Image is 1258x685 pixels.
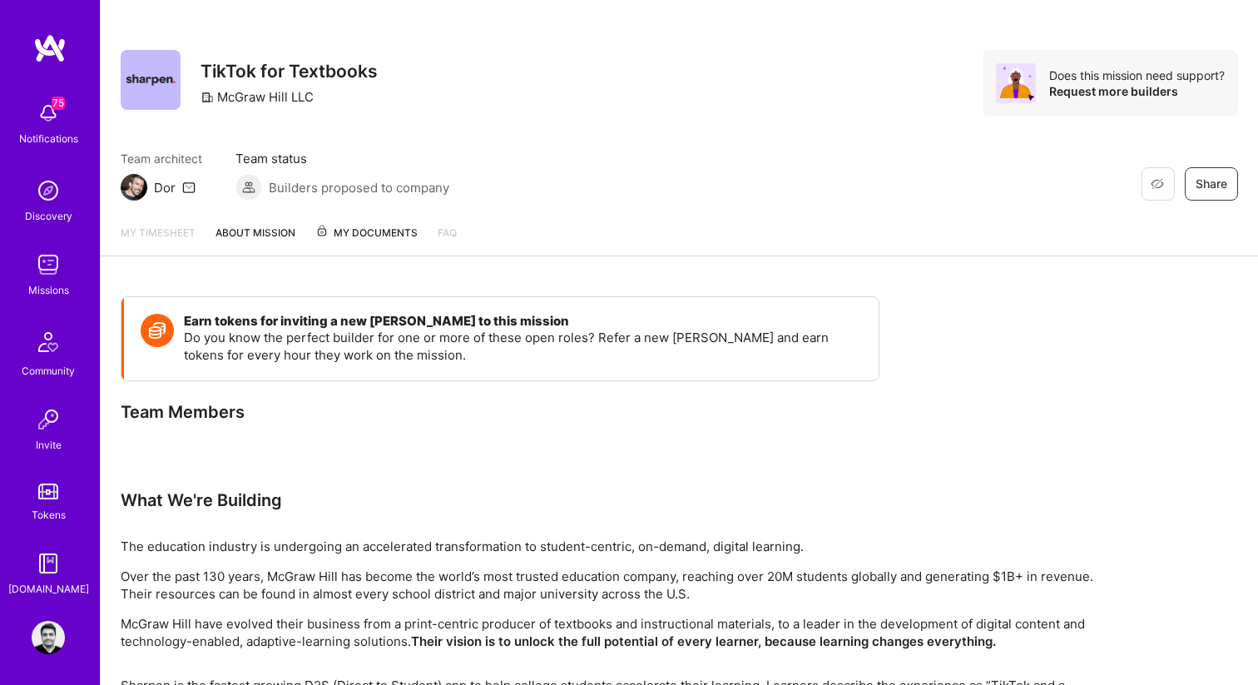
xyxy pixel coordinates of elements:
[32,97,65,130] img: bell
[52,97,65,110] span: 75
[121,174,147,201] img: Team Architect
[121,489,1119,511] div: What We're Building
[315,224,418,242] span: My Documents
[184,329,862,364] p: Do you know the perfect builder for one or more of these open roles? Refer a new [PERSON_NAME] an...
[121,568,1119,603] p: Over the past 130 years, McGraw Hill has become the world’s most trusted education company, reach...
[27,621,69,654] a: User Avatar
[154,179,176,196] div: Dor
[269,179,449,196] span: Builders proposed to company
[32,403,65,436] img: Invite
[215,224,295,256] a: About Mission
[1049,83,1225,99] div: Request more builders
[1151,177,1164,191] i: icon EyeClosed
[184,314,862,329] h4: Earn tokens for inviting a new [PERSON_NAME] to this mission
[235,150,449,167] span: Team status
[1049,67,1225,83] div: Does this mission need support?
[25,207,72,225] div: Discovery
[201,91,214,104] i: icon CompanyGray
[201,61,378,82] h3: TikTok for Textbooks
[33,33,67,63] img: logo
[121,615,1119,650] p: McGraw Hill have evolved their business from a print-centric producer of textbooks and instructio...
[438,224,457,256] a: FAQ
[8,580,89,598] div: [DOMAIN_NAME]
[121,150,202,167] span: Team architect
[121,50,181,110] img: Company Logo
[315,224,418,256] a: My Documents
[19,130,78,147] div: Notifications
[235,174,262,201] img: Builders proposed to company
[32,174,65,207] img: discovery
[121,224,196,256] a: My timesheet
[201,88,314,106] div: McGraw Hill LLC
[32,621,65,654] img: User Avatar
[121,401,879,423] div: Team Members
[38,484,58,499] img: tokens
[32,547,65,580] img: guide book
[182,181,196,194] i: icon Mail
[1196,176,1227,192] span: Share
[32,248,65,281] img: teamwork
[28,281,69,299] div: Missions
[996,63,1036,103] img: Avatar
[36,436,62,454] div: Invite
[32,506,66,524] div: Tokens
[22,362,75,380] div: Community
[411,633,996,649] strong: Their vision is to unlock the full potential of every learner, because learning changes everything.
[28,322,68,362] img: Community
[121,538,1119,555] p: The education industry is undergoing an accelerated transformation to student-centric, on-demand,...
[141,314,174,347] img: Token icon
[1185,167,1238,201] button: Share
